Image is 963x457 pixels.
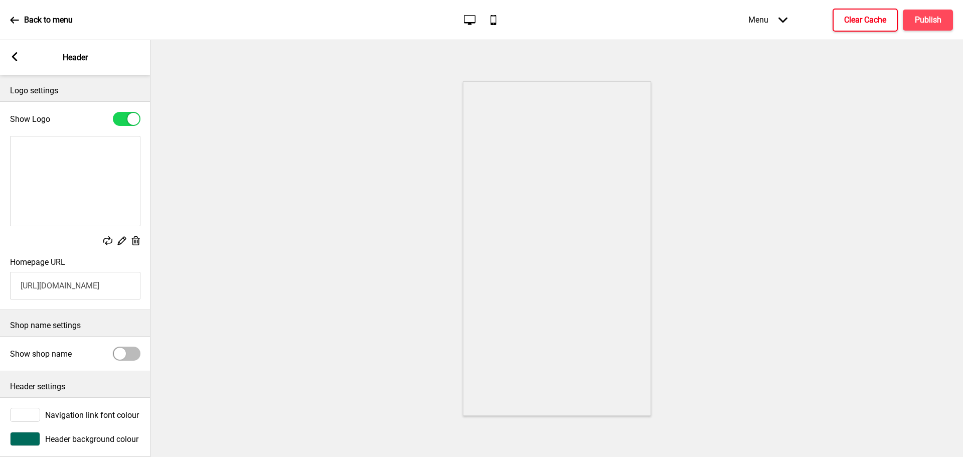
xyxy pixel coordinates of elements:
p: Header settings [10,381,140,392]
span: Navigation link font colour [45,410,139,420]
label: Show Logo [10,114,50,124]
p: Logo settings [10,85,140,96]
button: Publish [903,10,953,31]
h4: Publish [915,15,941,26]
h4: Clear Cache [844,15,886,26]
span: Header background colour [45,434,138,444]
div: Header background colour [10,432,140,446]
img: Image [11,136,140,226]
div: Menu [738,5,797,35]
div: Navigation link font colour [10,408,140,422]
button: Clear Cache [833,9,898,32]
p: Shop name settings [10,320,140,331]
p: Header [63,52,88,63]
label: Show shop name [10,349,72,359]
a: Back to menu [10,7,73,34]
p: Back to menu [24,15,73,26]
label: Homepage URL [10,257,65,267]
